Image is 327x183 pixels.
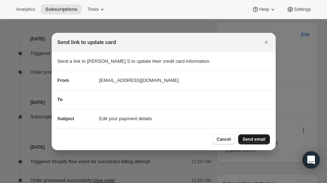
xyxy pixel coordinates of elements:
[302,151,320,169] div: Open Intercom Messenger
[248,4,280,14] button: Help
[259,6,269,12] span: Help
[87,6,99,12] span: Tools
[294,6,311,12] span: Settings
[57,58,270,65] p: Send a link to [PERSON_NAME] S to update their credit card information.
[238,134,270,144] button: Send email
[57,39,116,46] h2: Send link to update card
[282,4,315,14] button: Settings
[16,6,35,12] span: Analytics
[57,97,63,102] span: To
[57,78,69,83] span: From
[99,77,179,84] span: [EMAIL_ADDRESS][DOMAIN_NAME]
[217,136,231,142] span: Cancel
[242,136,265,142] span: Send email
[12,4,39,14] button: Analytics
[41,4,82,14] button: Subscriptions
[261,37,271,47] button: Close
[212,134,235,144] button: Cancel
[83,4,110,14] button: Tools
[99,115,152,122] span: Edit your payment details
[57,116,74,121] span: Subject
[45,6,77,12] span: Subscriptions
